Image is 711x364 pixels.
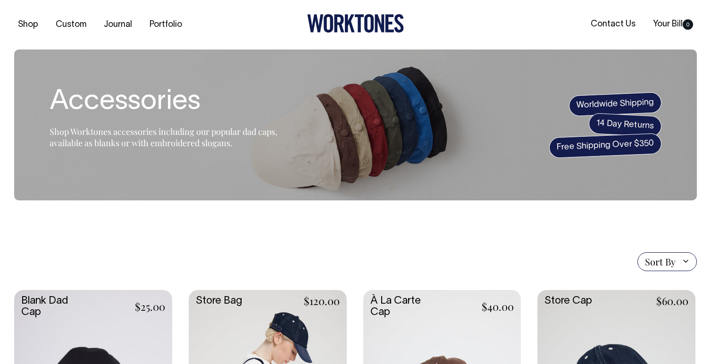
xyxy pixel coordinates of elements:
[588,113,662,137] span: 14 Day Returns
[50,87,285,117] h1: Accessories
[649,17,697,32] a: Your Bill0
[146,17,186,33] a: Portfolio
[50,126,277,149] span: Shop Worktones accessories including our popular dad caps, available as blanks or with embroidere...
[14,17,42,33] a: Shop
[683,19,693,30] span: 0
[645,256,676,267] span: Sort By
[549,133,662,158] span: Free Shipping Over $350
[100,17,136,33] a: Journal
[52,17,90,33] a: Custom
[587,17,639,32] a: Contact Us
[569,92,662,116] span: Worldwide Shipping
